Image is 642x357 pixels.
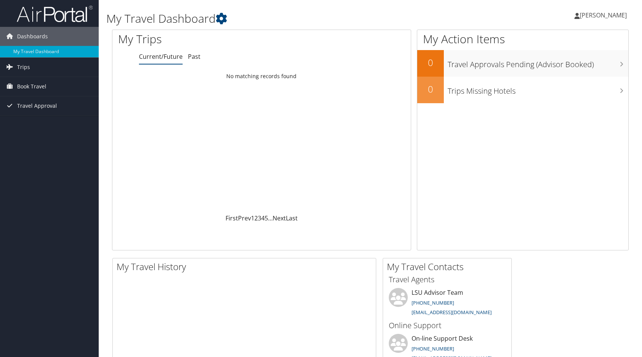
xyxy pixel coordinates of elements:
[139,52,183,61] a: Current/Future
[417,83,444,96] h2: 0
[412,299,454,306] a: [PHONE_NUMBER]
[412,345,454,352] a: [PHONE_NUMBER]
[385,288,509,319] li: LSU Advisor Team
[17,58,30,77] span: Trips
[265,214,268,222] a: 5
[580,11,627,19] span: [PERSON_NAME]
[238,214,251,222] a: Prev
[106,11,458,27] h1: My Travel Dashboard
[387,260,511,273] h2: My Travel Contacts
[17,77,46,96] span: Book Travel
[417,31,628,47] h1: My Action Items
[268,214,273,222] span: …
[448,82,628,96] h3: Trips Missing Hotels
[188,52,200,61] a: Past
[417,56,444,69] h2: 0
[389,274,506,285] h3: Travel Agents
[261,214,265,222] a: 4
[254,214,258,222] a: 2
[273,214,286,222] a: Next
[417,77,628,103] a: 0Trips Missing Hotels
[17,96,57,115] span: Travel Approval
[412,309,492,316] a: [EMAIL_ADDRESS][DOMAIN_NAME]
[417,50,628,77] a: 0Travel Approvals Pending (Advisor Booked)
[574,4,634,27] a: [PERSON_NAME]
[17,27,48,46] span: Dashboards
[226,214,238,222] a: First
[389,320,506,331] h3: Online Support
[448,55,628,70] h3: Travel Approvals Pending (Advisor Booked)
[118,31,281,47] h1: My Trips
[251,214,254,222] a: 1
[117,260,376,273] h2: My Travel History
[286,214,298,222] a: Last
[112,69,411,83] td: No matching records found
[17,5,93,23] img: airportal-logo.png
[258,214,261,222] a: 3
